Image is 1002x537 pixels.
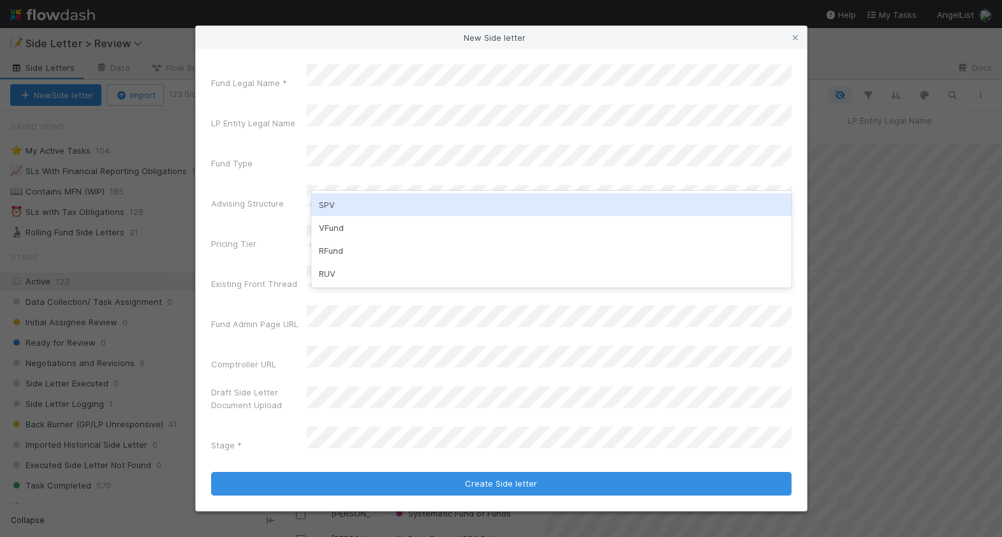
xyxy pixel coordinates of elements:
div: RFund [311,239,791,262]
label: Fund Admin Page URL [211,318,298,330]
div: SPV [311,193,791,216]
label: Pricing Tier [211,237,256,250]
label: Fund Legal Name * [211,77,287,89]
label: Advising Structure [211,197,284,210]
label: Fund Type [211,157,253,170]
label: Draft Side Letter Document Upload [211,386,307,411]
div: RUV [311,262,791,285]
label: Existing Front Thread [211,277,297,290]
label: LP Entity Legal Name [211,117,295,129]
label: Comptroller URL [211,358,276,371]
button: Create Side letter [211,472,792,496]
label: Stage * [211,439,242,452]
div: VFund [311,216,791,239]
div: New Side letter [196,26,807,49]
